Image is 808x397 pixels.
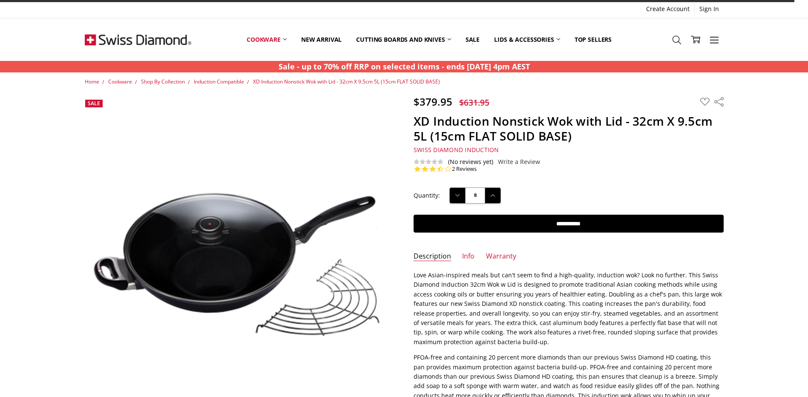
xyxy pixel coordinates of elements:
p: Love Asian-inspired meals but can't seem to find a high-quality, induction wok? Look no further. ... [414,270,724,347]
h1: XD Induction Nonstick Wok with Lid - 32cm X 9.5cm 5L (15cm FLAT SOLID BASE) [414,114,724,144]
a: Lids & Accessories [487,20,567,58]
a: XD Induction Nonstick Wok with Lid - 32cm X 9.5cm 5L (15cm FLAT SOLID BASE) [253,78,440,85]
a: Shop By Collection [141,78,185,85]
img: Free Shipping On Every Order [85,18,191,61]
a: Description [414,252,451,262]
a: 2 reviews [452,165,477,173]
span: (No reviews yet) [448,158,493,165]
a: Info [462,252,474,262]
a: Warranty [486,252,516,262]
a: Top Sellers [567,20,619,58]
span: $379.95 [414,95,452,109]
span: Swiss Diamond Induction [414,146,499,154]
label: Quantity: [414,191,440,200]
a: Create Account [641,3,694,15]
a: Cutting boards and knives [349,20,458,58]
a: Sale [458,20,487,58]
a: Induction Compatible [194,78,244,85]
a: Cookware [108,78,132,85]
a: Cookware [239,20,294,58]
strong: Sale - up to 70% off RRP on selected items - ends [DATE] 4pm AEST [279,61,530,72]
a: Write a Review [498,158,540,165]
a: Home [85,78,99,85]
span: $631.95 [459,97,489,108]
a: New arrival [294,20,349,58]
a: Sign In [695,3,724,15]
span: Sale [88,100,100,107]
